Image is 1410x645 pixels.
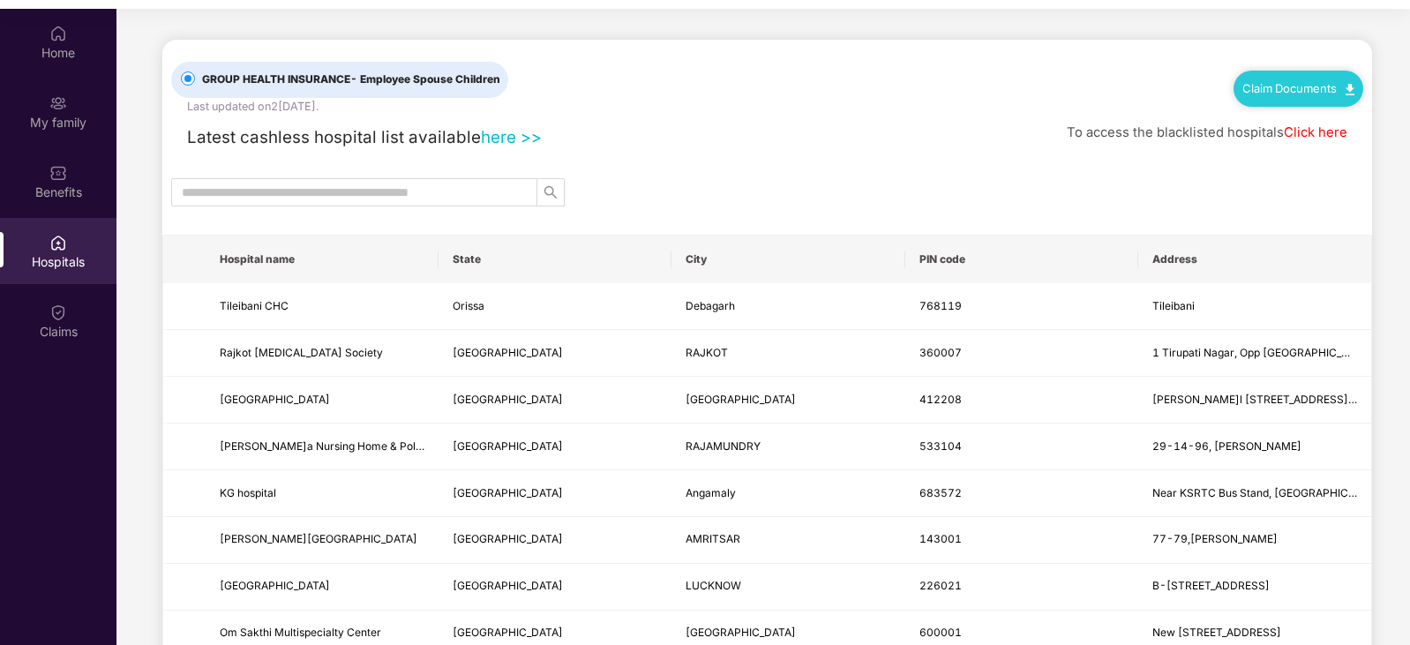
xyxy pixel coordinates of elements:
[220,532,417,545] span: [PERSON_NAME][GEOGRAPHIC_DATA]
[439,470,671,517] td: Kerala
[686,579,741,592] span: LUCKNOW
[187,127,481,147] span: Latest cashless hospital list available
[187,98,319,116] div: Last updated on 2[DATE] .
[481,127,542,147] a: here >>
[453,486,563,499] span: [GEOGRAPHIC_DATA]
[439,330,671,377] td: Gujarat
[220,346,383,359] span: Rajkot [MEDICAL_DATA] Society
[536,178,565,206] button: search
[919,532,962,545] span: 143001
[1138,236,1371,283] th: Address
[220,393,330,406] span: [GEOGRAPHIC_DATA]
[350,72,500,86] span: - Employee Spouse Children
[206,236,439,283] th: Hospital name
[453,346,563,359] span: [GEOGRAPHIC_DATA]
[919,486,962,499] span: 683572
[1152,346,1373,359] span: 1 Tirupati Nagar, Opp [GEOGRAPHIC_DATA]
[1138,283,1371,330] td: Tileibani
[686,532,740,545] span: AMRITSAR
[220,486,276,499] span: KG hospital
[1152,299,1195,312] span: Tileibani
[206,470,439,517] td: KG hospital
[206,424,439,470] td: Siddhartha Nursing Home & Poly Clinic
[1152,486,1384,499] span: Near KSRTC Bus Stand, [GEOGRAPHIC_DATA]
[439,283,671,330] td: Orissa
[1138,424,1371,470] td: 29-14-96, Devi Chowk
[686,299,735,312] span: Debagarh
[1242,81,1354,95] a: Claim Documents
[671,236,904,283] th: City
[206,517,439,564] td: Dhingra General Hospital
[49,164,67,182] img: svg+xml;base64,PHN2ZyBpZD0iQmVuZWZpdHMiIHhtbG5zPSJodHRwOi8vd3d3LnczLm9yZy8yMDAwL3N2ZyIgd2lkdGg9Ij...
[439,424,671,470] td: Andhra Pradesh
[195,71,507,88] span: GROUP HEALTH INSURANCE
[220,626,381,639] span: Om Sakthi Multispecialty Center
[1138,330,1371,377] td: 1 Tirupati Nagar, Opp Nirmala Convent School
[453,393,563,406] span: [GEOGRAPHIC_DATA]
[919,439,962,453] span: 533104
[206,377,439,424] td: Mauli Hospital
[1138,470,1371,517] td: Near KSRTC Bus Stand, Trissur Road, Angamaly
[671,283,904,330] td: Debagarh
[671,470,904,517] td: Angamaly
[439,517,671,564] td: Punjab
[671,424,904,470] td: RAJAMUNDRY
[49,234,67,251] img: svg+xml;base64,PHN2ZyBpZD0iSG9zcGl0YWxzIiB4bWxucz0iaHR0cDovL3d3dy53My5vcmcvMjAwMC9zdmciIHdpZHRoPS...
[671,517,904,564] td: AMRITSAR
[206,283,439,330] td: Tileibani CHC
[49,94,67,112] img: svg+xml;base64,PHN2ZyB3aWR0aD0iMjAiIGhlaWdodD0iMjAiIHZpZXdCb3g9IjAgMCAyMCAyMCIgZmlsbD0ibm9uZSIgeG...
[206,330,439,377] td: Rajkot Cancer Society
[439,564,671,611] td: Uttar Pradesh
[1152,579,1270,592] span: B-[STREET_ADDRESS]
[686,346,728,359] span: RAJKOT
[439,236,671,283] th: State
[49,304,67,321] img: svg+xml;base64,PHN2ZyBpZD0iQ2xhaW0iIHhtbG5zPSJodHRwOi8vd3d3LnczLm9yZy8yMDAwL3N2ZyIgd2lkdGg9IjIwIi...
[49,25,67,42] img: svg+xml;base64,PHN2ZyBpZD0iSG9tZSIgeG1sbnM9Imh0dHA6Ly93d3cudzMub3JnLzIwMDAvc3ZnIiB3aWR0aD0iMjAiIG...
[453,532,563,545] span: [GEOGRAPHIC_DATA]
[453,579,563,592] span: [GEOGRAPHIC_DATA]
[1152,532,1278,545] span: 77-79,[PERSON_NAME]
[919,299,962,312] span: 768119
[686,486,736,499] span: Angamaly
[1138,517,1371,564] td: 77-79, Ajit Nagar
[919,626,962,639] span: 600001
[453,439,563,453] span: [GEOGRAPHIC_DATA]
[686,439,761,453] span: RAJAMUNDRY
[439,377,671,424] td: Maharashtra
[1284,124,1347,140] a: Click here
[1152,626,1281,639] span: New [STREET_ADDRESS]
[671,330,904,377] td: RAJKOT
[220,579,330,592] span: [GEOGRAPHIC_DATA]
[1138,564,1371,611] td: B-1/32,SEC-G, RING ROAD, JANKIPURAM, LUCKNOW
[919,393,962,406] span: 412208
[220,252,424,266] span: Hospital name
[905,236,1138,283] th: PIN code
[1067,124,1284,140] span: To access the blacklisted hospitals
[1138,377,1371,424] td: Gajanan Mangal Karyalay Road, Pabal Chowk, Shikrapur, Tq. Shirur
[537,185,564,199] span: search
[686,393,796,406] span: [GEOGRAPHIC_DATA]
[453,299,484,312] span: Orissa
[453,626,563,639] span: [GEOGRAPHIC_DATA]
[206,564,439,611] td: VISHAL HOSPITAL & HEART CENTER
[919,579,962,592] span: 226021
[671,377,904,424] td: PUNE
[220,299,289,312] span: Tileibani CHC
[671,564,904,611] td: LUCKNOW
[686,626,796,639] span: [GEOGRAPHIC_DATA]
[1152,252,1357,266] span: Address
[1152,439,1301,453] span: 29-14-96, [PERSON_NAME]
[1346,84,1354,95] img: svg+xml;base64,PHN2ZyB4bWxucz0iaHR0cDovL3d3dy53My5vcmcvMjAwMC9zdmciIHdpZHRoPSIxMC40IiBoZWlnaHQ9Ij...
[220,439,453,453] span: [PERSON_NAME]a Nursing Home & Poly Clinic
[919,346,962,359] span: 360007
